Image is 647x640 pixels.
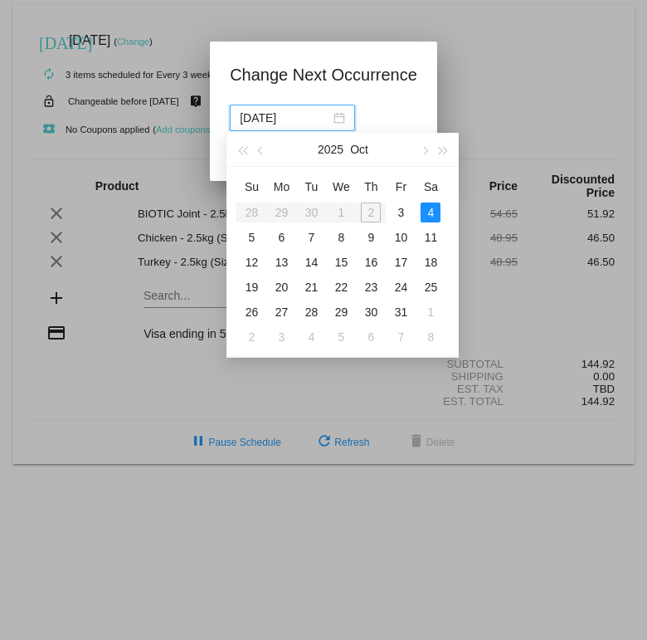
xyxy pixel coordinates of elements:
[236,225,266,250] td: 10/5/2025
[416,250,445,275] td: 10/18/2025
[271,227,291,247] div: 6
[386,325,416,349] td: 11/7/2025
[421,203,440,222] div: 4
[350,133,368,166] button: Oct
[416,225,445,250] td: 10/11/2025
[296,300,326,325] td: 10/28/2025
[391,302,411,322] div: 31
[361,302,381,322] div: 30
[361,277,381,297] div: 23
[356,300,386,325] td: 10/30/2025
[356,225,386,250] td: 10/9/2025
[301,302,321,322] div: 28
[296,275,326,300] td: 10/21/2025
[416,133,434,166] button: Next month (PageDown)
[241,302,261,322] div: 26
[361,227,381,247] div: 9
[326,173,356,200] th: Wed
[326,250,356,275] td: 10/15/2025
[266,173,296,200] th: Mon
[230,61,417,88] h1: Change Next Occurrence
[326,225,356,250] td: 10/8/2025
[386,250,416,275] td: 10/17/2025
[271,302,291,322] div: 27
[236,173,266,200] th: Sun
[331,302,351,322] div: 29
[421,227,440,247] div: 11
[241,252,261,272] div: 12
[301,277,321,297] div: 21
[356,275,386,300] td: 10/23/2025
[391,252,411,272] div: 17
[331,227,351,247] div: 8
[296,173,326,200] th: Tue
[271,327,291,347] div: 3
[296,250,326,275] td: 10/14/2025
[296,225,326,250] td: 10/7/2025
[331,252,351,272] div: 15
[391,203,411,222] div: 3
[386,173,416,200] th: Fri
[271,252,291,272] div: 13
[266,325,296,349] td: 11/3/2025
[361,327,381,347] div: 6
[416,325,445,349] td: 11/8/2025
[331,277,351,297] div: 22
[266,225,296,250] td: 10/6/2025
[421,277,440,297] div: 25
[421,327,440,347] div: 8
[301,327,321,347] div: 4
[361,252,381,272] div: 16
[233,133,251,166] button: Last year (Control + left)
[236,300,266,325] td: 10/26/2025
[356,325,386,349] td: 11/6/2025
[391,227,411,247] div: 10
[386,200,416,225] td: 10/3/2025
[236,275,266,300] td: 10/19/2025
[434,133,452,166] button: Next year (Control + right)
[356,250,386,275] td: 10/16/2025
[421,252,440,272] div: 18
[416,300,445,325] td: 11/1/2025
[266,250,296,275] td: 10/13/2025
[236,325,266,349] td: 11/2/2025
[416,275,445,300] td: 10/25/2025
[271,277,291,297] div: 20
[252,133,270,166] button: Previous month (PageUp)
[241,227,261,247] div: 5
[318,133,343,166] button: 2025
[416,173,445,200] th: Sat
[301,227,321,247] div: 7
[236,250,266,275] td: 10/12/2025
[386,300,416,325] td: 10/31/2025
[296,325,326,349] td: 11/4/2025
[326,300,356,325] td: 10/29/2025
[266,300,296,325] td: 10/27/2025
[416,200,445,225] td: 10/4/2025
[241,327,261,347] div: 2
[386,225,416,250] td: 10/10/2025
[356,173,386,200] th: Thu
[391,277,411,297] div: 24
[301,252,321,272] div: 14
[266,275,296,300] td: 10/20/2025
[240,109,330,127] input: Select date
[331,327,351,347] div: 5
[386,275,416,300] td: 10/24/2025
[391,327,411,347] div: 7
[421,302,440,322] div: 1
[326,275,356,300] td: 10/22/2025
[326,325,356,349] td: 11/5/2025
[241,277,261,297] div: 19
